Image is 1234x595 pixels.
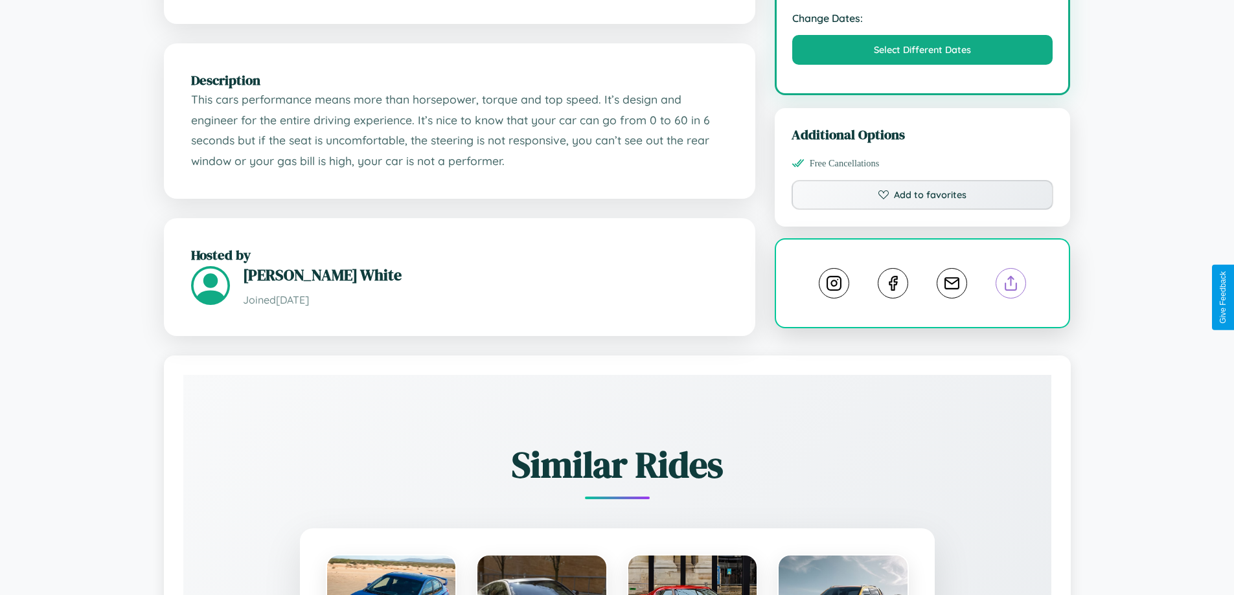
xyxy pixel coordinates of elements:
[792,12,1053,25] strong: Change Dates:
[1218,271,1228,324] div: Give Feedback
[191,89,728,172] p: This cars performance means more than horsepower, torque and top speed. It’s design and engineer ...
[792,35,1053,65] button: Select Different Dates
[191,71,728,89] h2: Description
[191,245,728,264] h2: Hosted by
[810,158,880,169] span: Free Cancellations
[792,180,1054,210] button: Add to favorites
[229,440,1006,489] h2: Similar Rides
[792,125,1054,144] h3: Additional Options
[243,264,728,286] h3: [PERSON_NAME] White
[243,291,728,309] p: Joined [DATE]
